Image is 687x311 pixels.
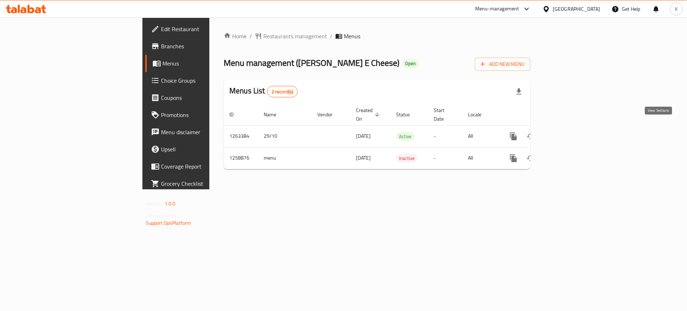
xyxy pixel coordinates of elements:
[145,72,257,89] a: Choice Groups
[146,211,179,220] span: Get support on:
[162,59,252,68] span: Menus
[161,25,252,33] span: Edit Restaurant
[462,147,499,169] td: All
[161,128,252,136] span: Menu disclaimer
[224,32,530,40] nav: breadcrumb
[165,199,176,208] span: 1.0.0
[475,58,530,71] button: Add New Menu
[481,60,525,69] span: Add New Menu
[522,128,539,145] button: Change Status
[258,147,312,169] td: menu
[462,125,499,147] td: All
[145,158,257,175] a: Coverage Report
[510,83,527,100] div: Export file
[146,199,164,208] span: Version:
[344,32,360,40] span: Menus
[161,162,252,171] span: Coverage Report
[263,32,327,40] span: Restaurants management
[317,110,342,119] span: Vendor
[161,111,252,119] span: Promotions
[675,5,678,13] span: K
[161,42,252,50] span: Branches
[522,150,539,167] button: Change Status
[402,59,419,68] div: Open
[402,60,419,67] span: Open
[224,55,399,71] span: Menu management ( [PERSON_NAME] E Cheese )
[434,106,454,123] span: Start Date
[396,132,414,141] span: Active
[267,88,298,95] span: 2 record(s)
[396,110,419,119] span: Status
[145,89,257,106] a: Coupons
[229,110,243,119] span: ID
[145,175,257,192] a: Grocery Checklist
[161,145,252,154] span: Upsell
[145,123,257,141] a: Menu disclaimer
[468,110,491,119] span: Locale
[161,93,252,102] span: Coupons
[267,86,298,97] div: Total records count
[356,153,371,162] span: [DATE]
[330,32,332,40] li: /
[146,218,191,228] a: Support.OpsPlatform
[145,55,257,72] a: Menus
[145,141,257,158] a: Upsell
[229,86,298,97] h2: Menus List
[396,154,418,162] span: Inactive
[505,128,522,145] button: more
[161,76,252,85] span: Choice Groups
[356,131,371,141] span: [DATE]
[428,125,462,147] td: -
[258,125,312,147] td: 29/10
[428,147,462,169] td: -
[255,32,327,40] a: Restaurants management
[499,104,579,126] th: Actions
[475,5,519,13] div: Menu-management
[553,5,600,13] div: [GEOGRAPHIC_DATA]
[161,179,252,188] span: Grocery Checklist
[224,104,579,169] table: enhanced table
[264,110,286,119] span: Name
[505,150,522,167] button: more
[145,20,257,38] a: Edit Restaurant
[145,106,257,123] a: Promotions
[145,38,257,55] a: Branches
[356,106,382,123] span: Created On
